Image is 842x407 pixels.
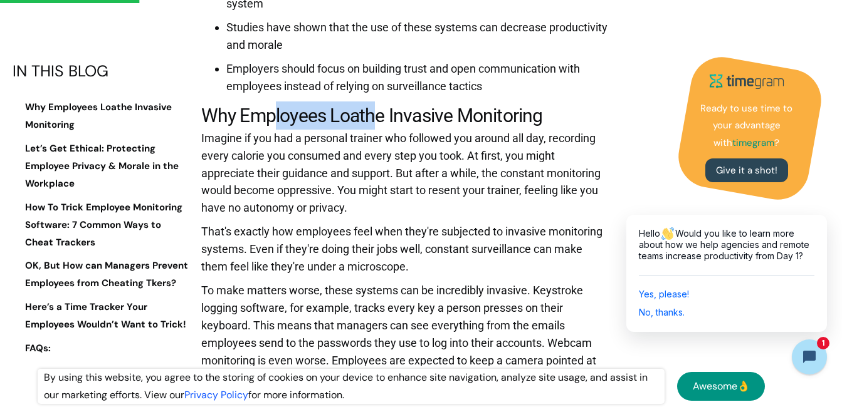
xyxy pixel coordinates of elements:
a: FAQs: [13,340,191,358]
li: Studies have shown that the use of these systems can decrease productivity and morale [226,19,610,54]
a: Let’s Get Ethical: Protecting Employee Privacy & Morale in the Workplace [13,140,191,193]
a: OK, But How can Managers Prevent Employees from Cheating Tkers? [13,257,191,292]
img: timegram logo [703,69,791,93]
a: How To Trick Employee Monitoring Software: 7 Common Ways to Cheat Trackers [13,198,191,251]
strong: timegram [732,137,774,149]
a: Why Employees Loathe Invasive Monitoring [13,99,191,134]
p: Ready to use time to your advantage with ? [697,100,797,152]
div: By using this website, you agree to the storing of cookies on your device to enhance site navigat... [38,369,665,404]
li: Employers should focus on building trust and open communication with employees instead of relying... [226,60,610,95]
p: Imagine if you had a personal trainer who followed you around all day, recording every calorie yo... [201,130,610,224]
a: Awesome👌 [677,372,765,401]
a: Here’s a Time Tracker Your Employees Wouldn’t Want to Trick! [13,299,191,334]
p: That's exactly how employees feel when they're subjected to invasive monitoring systems. Even if ... [201,223,610,282]
a: Give it a shot! [705,158,788,182]
p: To make matters worse, these systems can be incredibly invasive. Keystroke logging software, for ... [201,282,610,393]
a: Privacy Policy [184,388,248,401]
div: IN THIS BLOG [13,63,191,80]
h2: Why Employees Loathe Invasive Monitoring [201,101,610,130]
